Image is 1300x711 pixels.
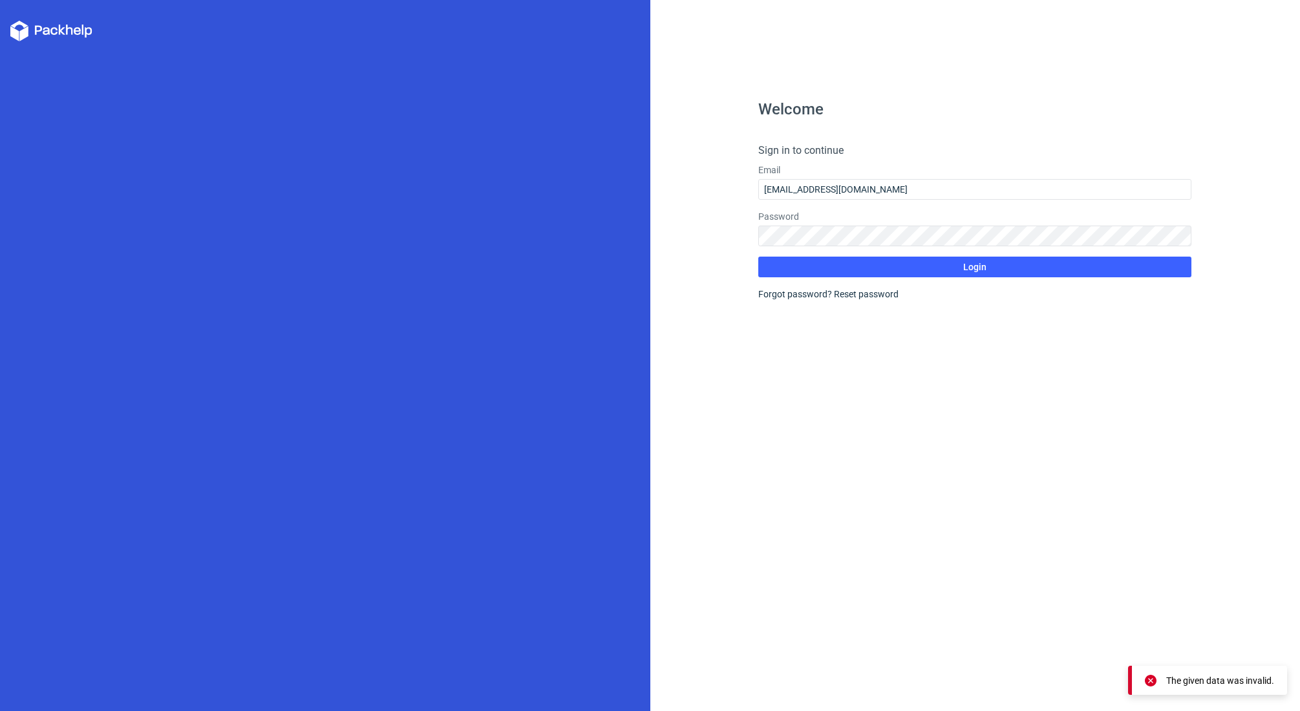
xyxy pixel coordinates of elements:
[758,257,1191,277] button: Login
[758,101,1191,117] h1: Welcome
[834,289,899,299] a: Reset password
[963,262,986,271] span: Login
[758,288,1191,301] div: Forgot password?
[758,210,1191,223] label: Password
[1166,674,1274,687] div: The given data was invalid.
[758,143,1191,158] h4: Sign in to continue
[758,164,1191,176] label: Email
